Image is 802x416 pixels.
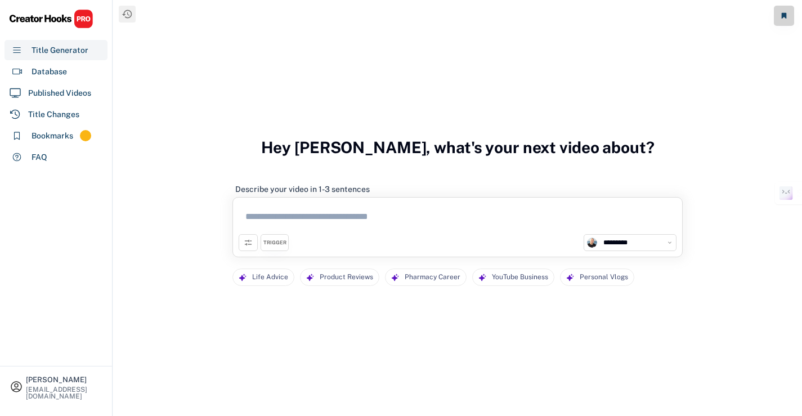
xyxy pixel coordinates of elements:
div: Product Reviews [320,269,373,285]
img: unnamed.jpg [587,238,597,248]
div: Describe your video in 1-3 sentences [235,184,370,194]
div: YouTube Business [492,269,548,285]
div: TRIGGER [263,239,286,247]
div: Database [32,66,67,78]
div: [EMAIL_ADDRESS][DOMAIN_NAME] [26,386,102,400]
div: Personal Vlogs [580,269,628,285]
div: Life Advice [252,269,288,285]
div: Published Videos [28,87,91,99]
div: Title Generator [32,44,88,56]
div: [PERSON_NAME] [26,376,102,383]
div: FAQ [32,151,47,163]
div: Pharmacy Career [405,269,460,285]
div: Bookmarks [32,130,73,142]
div: Title Changes [28,109,79,120]
h3: Hey [PERSON_NAME], what's your next video about? [261,126,655,169]
img: CHPRO%20Logo.svg [9,9,93,29]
